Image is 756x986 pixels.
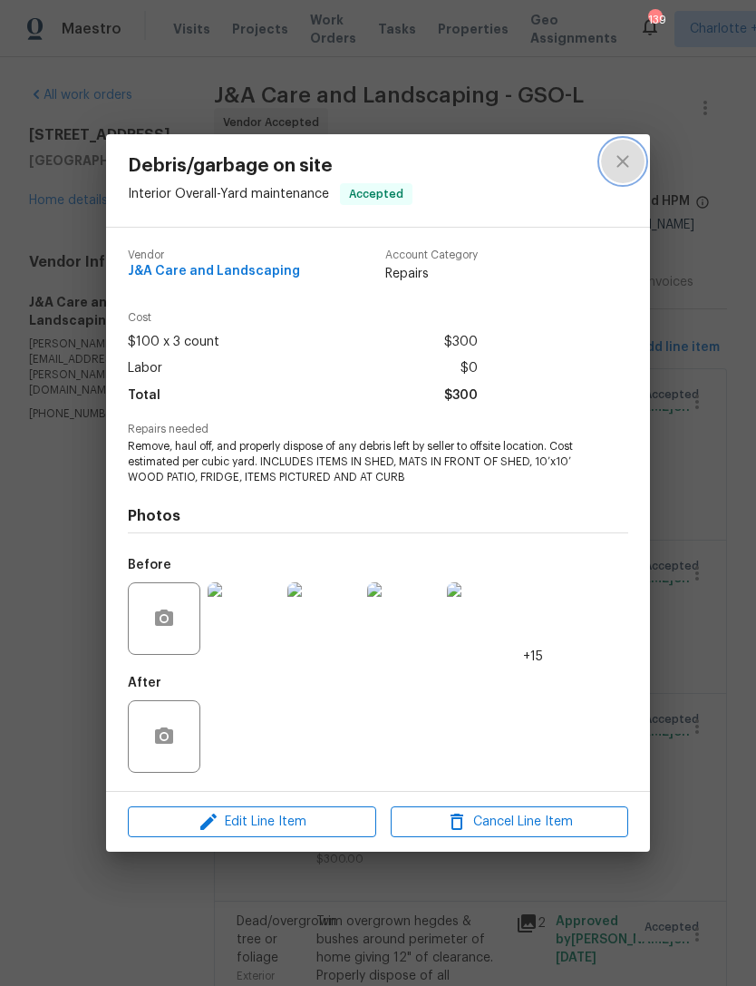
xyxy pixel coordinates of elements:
h4: Photos [128,507,628,525]
span: Account Category [385,249,478,261]
span: $0 [460,356,478,382]
span: Vendor [128,249,300,261]
span: $100 x 3 count [128,329,219,356]
span: Interior Overall - Yard maintenance [128,188,329,200]
span: +15 [523,648,543,666]
span: J&A Care and Landscaping [128,265,300,278]
span: Remove, haul off, and properly dispose of any debris left by seller to offsite location. Cost est... [128,439,578,484]
button: Cancel Line Item [391,806,628,838]
span: Total [128,383,160,409]
span: Edit Line Item [133,811,371,834]
span: Cost [128,312,478,324]
h5: Before [128,559,171,571]
span: $300 [444,329,478,356]
div: 139 [648,11,661,29]
span: Debris/garbage on site [128,156,412,176]
span: Repairs needed [128,424,628,435]
button: close [601,140,645,183]
span: Labor [128,356,162,382]
h5: After [128,677,161,689]
span: Repairs [385,265,478,283]
span: Accepted [342,185,411,203]
span: $300 [444,383,478,409]
button: Edit Line Item [128,806,376,838]
span: Cancel Line Item [396,811,623,834]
